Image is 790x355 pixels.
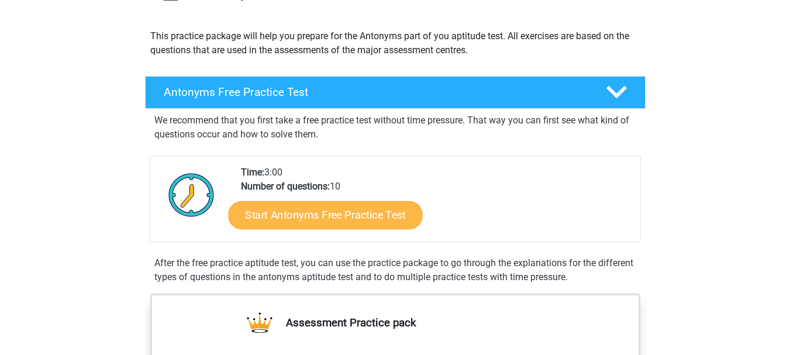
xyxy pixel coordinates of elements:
a: Antonyms Free Practice Test [140,76,650,109]
div: 3:00 10 [232,166,640,242]
b: Number of questions: [241,181,330,192]
div: After the free practice aptitude test, you can use the practice package to go through the explana... [150,256,641,284]
a: Start Antonyms Free Practice Test [228,201,422,229]
b: Time: [241,167,264,178]
p: We recommend that you first take a free practice test without time pressure. That way you can fir... [154,113,636,142]
img: Clock [162,166,221,224]
h4: Antonyms Free Practice Test [164,85,587,99]
p: This practice package will help you prepare for the Antonyms part of you aptitude test. All exerc... [150,29,640,57]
